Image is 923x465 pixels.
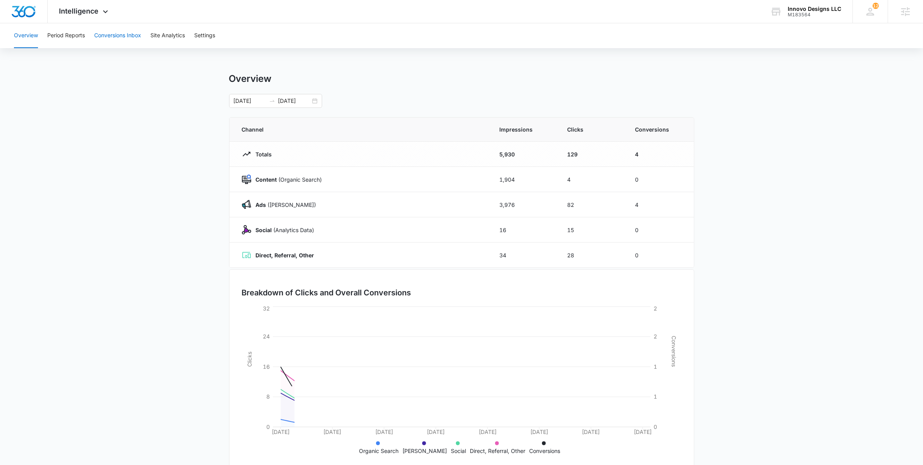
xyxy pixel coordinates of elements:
strong: Direct, Referral, Other [256,252,314,259]
input: Start date [234,97,266,105]
td: 4 [626,142,694,167]
button: Overview [14,23,38,48]
td: 5,930 [490,142,558,167]
tspan: 16 [263,363,270,370]
button: Period Reports [47,23,85,48]
span: Channel [242,125,481,134]
p: Organic Search [359,447,399,455]
span: Intelligence [59,7,99,15]
span: 12 [873,3,879,9]
tspan: 2 [654,333,657,340]
img: Social [242,225,251,234]
tspan: 24 [263,333,270,340]
tspan: [DATE] [582,429,600,435]
strong: Content [256,176,277,183]
input: End date [278,97,311,105]
span: swap-right [269,98,275,104]
h1: Overview [229,73,272,85]
tspan: 2 [654,305,657,312]
p: [PERSON_NAME] [402,447,447,455]
tspan: [DATE] [375,429,393,435]
td: 0 [626,167,694,192]
td: 28 [558,243,626,268]
td: 0 [626,243,694,268]
td: 15 [558,217,626,243]
p: Totals [251,150,272,158]
td: 0 [626,217,694,243]
strong: Social [256,227,272,233]
tspan: 0 [654,423,657,430]
td: 82 [558,192,626,217]
tspan: [DATE] [323,429,341,435]
p: (Organic Search) [251,175,322,184]
p: Direct, Referral, Other [470,447,525,455]
span: Conversions [635,125,681,134]
span: Clicks [568,125,617,134]
td: 34 [490,243,558,268]
tspan: 1 [654,363,657,370]
p: ([PERSON_NAME]) [251,201,316,209]
tspan: 0 [266,423,270,430]
p: (Analytics Data) [251,226,314,234]
p: Conversions [529,447,560,455]
img: Ads [242,200,251,209]
td: 1,904 [490,167,558,192]
strong: Ads [256,201,266,208]
tspan: 8 [266,393,270,400]
tspan: Conversions [671,336,677,367]
h3: Breakdown of Clicks and Overall Conversions [242,287,411,298]
td: 4 [626,192,694,217]
tspan: [DATE] [272,429,290,435]
tspan: [DATE] [530,429,548,435]
span: Impressions [500,125,549,134]
img: Content [242,175,251,184]
td: 16 [490,217,558,243]
tspan: Clicks [246,352,252,367]
button: Settings [194,23,215,48]
td: 4 [558,167,626,192]
tspan: 1 [654,393,657,400]
div: account name [788,6,841,12]
tspan: 32 [263,305,270,312]
div: notifications count [873,3,879,9]
td: 3,976 [490,192,558,217]
span: to [269,98,275,104]
td: 129 [558,142,626,167]
tspan: [DATE] [478,429,496,435]
tspan: [DATE] [634,429,652,435]
div: account id [788,12,841,17]
button: Conversions Inbox [94,23,141,48]
p: Social [451,447,466,455]
button: Site Analytics [150,23,185,48]
tspan: [DATE] [427,429,445,435]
